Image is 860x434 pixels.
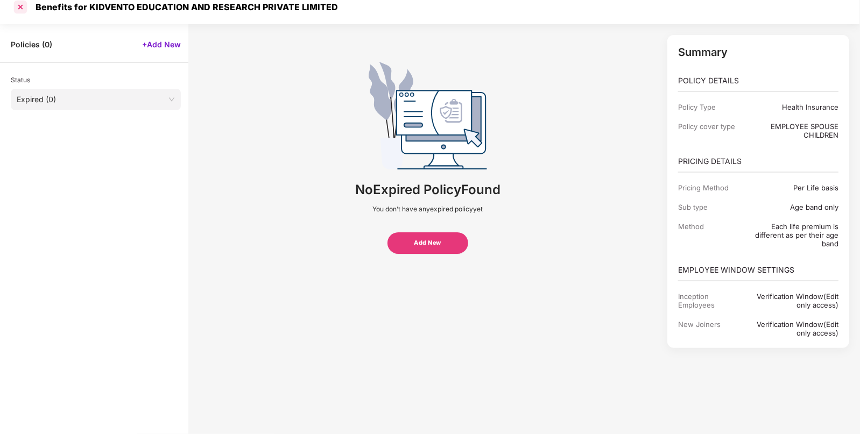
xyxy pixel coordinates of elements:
div: Method [678,222,745,248]
p: Summary [678,46,838,59]
div: Health Insurance [745,103,838,111]
div: Verification Window(Edit only access) [745,320,838,337]
span: +Add New [142,39,181,49]
div: Age band only [745,203,838,211]
button: Add New [387,232,468,254]
div: Per Life basis [745,183,838,192]
div: Each life premium is different as per their age band [745,222,838,248]
span: Add New [414,239,442,248]
div: EMPLOYEE SPOUSE CHILDREN [745,122,838,139]
div: No Expired Policy Found [355,180,501,200]
img: svg+xml;base64,PHN2ZyB4bWxucz0iaHR0cDovL3d3dy53My5vcmcvMjAwMC9zdmciIHdpZHRoPSIyMjAiIGhlaWdodD0iMj... [369,62,487,169]
span: Policies ( 0 ) [11,39,52,49]
div: Sub type [678,203,745,211]
div: Policy Type [678,103,745,111]
div: Benefits for KIDVENTO EDUCATION AND RESEARCH PRIVATE LIMITED [29,2,338,12]
p: PRICING DETAILS [678,155,838,167]
span: Expired (0) [17,91,175,108]
div: Policy cover type [678,122,745,139]
div: Pricing Method [678,183,745,192]
div: Verification Window(Edit only access) [745,292,838,309]
p: EMPLOYEE WINDOW SETTINGS [678,264,838,276]
p: You don’t have any expired policy yet [372,205,483,214]
div: New Joiners [678,320,745,337]
div: Inception Employees [678,292,745,309]
p: POLICY DETAILS [678,75,838,87]
span: Status [11,76,30,84]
